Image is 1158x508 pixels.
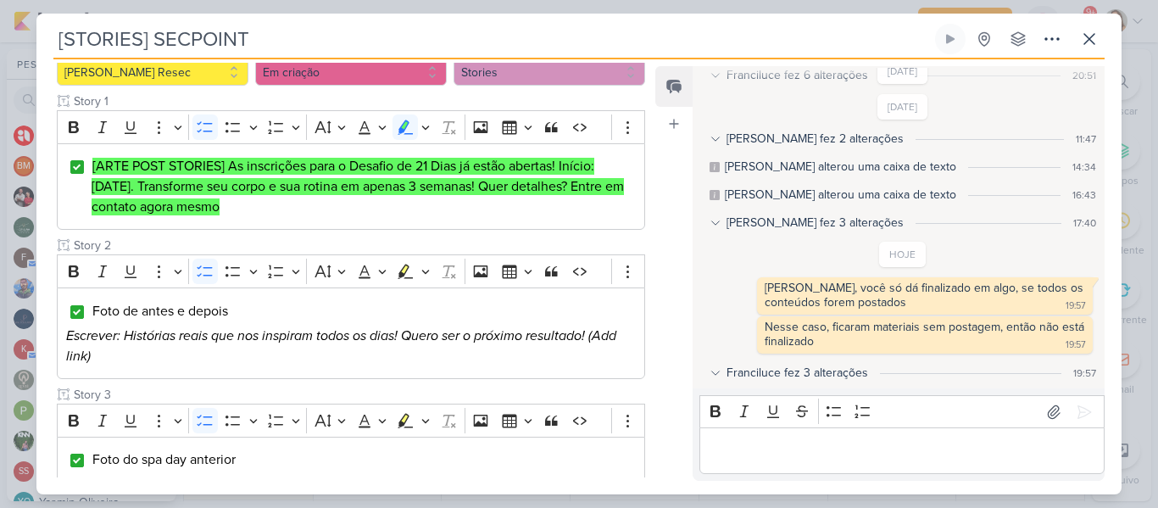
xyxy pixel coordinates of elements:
i: Escrever: Enquanto o Desafio não começa, que tal um dia de princesa? SPA Day no dia 13/10 [66,476,616,493]
div: Editor toolbar [699,395,1105,428]
button: Em criação [255,59,447,86]
i: Escrever: Histórias reais que nos inspiram todos os dias! Quero ser o próximo resultado! (Add link) [66,327,616,365]
div: Franciluce fez 3 alterações [727,364,868,382]
div: 11:47 [1076,131,1096,147]
input: Kard Sem Título [53,24,932,54]
div: [PERSON_NAME], você só dá finalizado em algo, se todos os conteúdos forem postados [765,281,1087,310]
input: Texto sem título [70,92,645,110]
input: Texto sem título [70,386,645,404]
div: Este log é visível à todos no kard [710,162,720,172]
input: Texto sem título [70,237,645,254]
div: Ligar relógio [944,32,957,46]
div: Este log é visível à todos no kard [710,190,720,200]
div: 14:34 [1072,159,1096,175]
button: Stories [454,59,645,86]
mark: [ARTE POST STORIES] As inscrições para o Desafio de 21 Dias já estão abertas! Início: [DATE]. Tra... [92,158,624,215]
div: 19:57 [1066,299,1086,313]
div: 19:57 [1066,338,1086,352]
div: 19:57 [1073,366,1096,381]
div: Yasmin alterou uma caixa de texto [725,158,956,176]
div: [PERSON_NAME] fez 3 alterações [727,214,904,232]
div: 16:43 [1072,187,1096,203]
div: Editor toolbar [57,404,645,437]
span: Foto do spa day anterior [92,451,236,468]
div: Yasmin alterou uma caixa de texto [725,186,956,204]
div: 17:40 [1073,215,1096,231]
button: [PERSON_NAME] Resec [57,59,248,86]
div: Editor editing area: main [699,427,1105,474]
span: Foto de antes e depois [92,303,228,320]
div: Franciluce fez 6 alterações [727,66,868,84]
div: Editor editing area: main [57,143,645,231]
div: Editor toolbar [57,110,645,143]
div: [PERSON_NAME] fez 2 alterações [727,130,904,148]
div: Editor toolbar [57,254,645,287]
div: 20:51 [1072,68,1096,83]
div: Nesse caso, ficaram materiais sem postagem, então não está finalizado [765,320,1088,349]
div: Editor editing area: main [57,287,645,379]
